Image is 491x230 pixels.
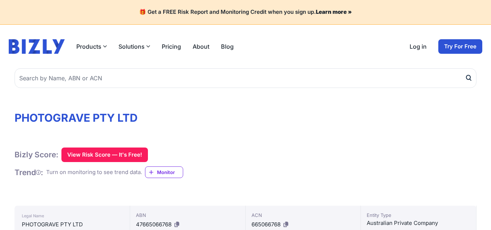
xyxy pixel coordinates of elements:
span: 665066768 [251,221,281,228]
a: About [193,42,209,51]
a: Blog [221,42,234,51]
a: Monitor [145,166,183,178]
input: Search by Name, ABN or ACN [15,68,476,88]
div: PHOTOGRAVE PTY LTD [22,220,122,229]
div: Legal Name [22,211,122,220]
h1: PHOTOGRAVE PTY LTD [15,111,476,124]
div: Australian Private Company [367,219,470,227]
a: Log in [410,42,427,51]
button: View Risk Score — It's Free! [61,148,148,162]
span: 47665066768 [136,221,172,228]
div: Entity Type [367,211,470,219]
a: Learn more » [316,8,352,15]
a: Pricing [162,42,181,51]
div: ABN [136,211,240,219]
h1: Trend : [15,168,43,177]
button: Products [76,42,107,51]
h1: Bizly Score: [15,150,59,160]
span: Monitor [157,169,183,176]
button: Solutions [118,42,150,51]
h4: 🎁 Get a FREE Risk Report and Monitoring Credit when you sign up. [9,9,482,16]
div: ACN [251,211,355,219]
a: Try For Free [438,39,482,54]
div: Turn on monitoring to see trend data. [46,168,142,177]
